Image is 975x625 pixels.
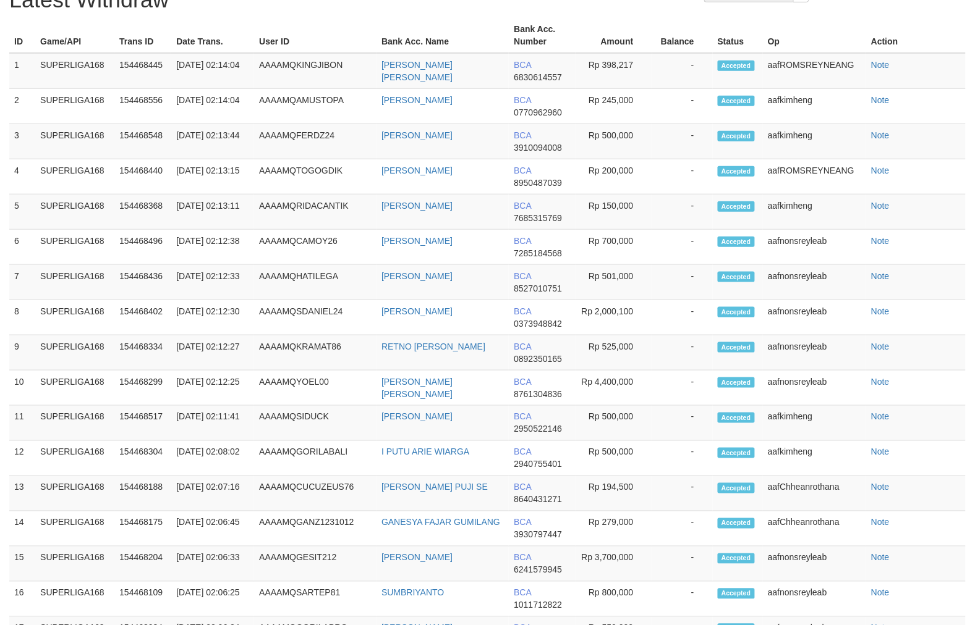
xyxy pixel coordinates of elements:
td: Rp 800,000 [576,582,652,617]
td: - [652,547,713,582]
td: Rp 4,400,000 [576,371,652,406]
td: Rp 279,000 [576,511,652,547]
td: Rp 245,000 [576,89,652,124]
td: 7 [9,265,35,300]
td: [DATE] 02:12:27 [171,335,254,371]
span: BCA [514,447,531,457]
td: 154468109 [114,582,171,617]
span: BCA [514,166,531,175]
td: aafnonsreyleab [763,547,866,582]
span: BCA [514,306,531,316]
td: AAAAMQCAMOY26 [254,230,377,265]
td: 154468188 [114,476,171,511]
span: BCA [514,518,531,527]
td: SUPERLIGA168 [35,89,114,124]
a: Note [871,130,890,140]
th: Balance [652,18,713,53]
a: [PERSON_NAME] [381,201,453,211]
span: Accepted [718,553,755,564]
span: BCA [514,342,531,351]
td: 15 [9,547,35,582]
td: - [652,124,713,159]
a: Note [871,553,890,563]
td: SUPERLIGA168 [35,159,114,195]
td: SUPERLIGA168 [35,582,114,617]
a: [PERSON_NAME] PUJI SE [381,482,488,492]
td: AAAAMQCUCUZEUS76 [254,476,377,511]
span: 2940755401 [514,459,562,469]
td: - [652,511,713,547]
td: SUPERLIGA168 [35,195,114,230]
td: - [652,300,713,335]
td: AAAAMQAMUSTOPA [254,89,377,124]
a: I PUTU ARIE WIARGA [381,447,469,457]
td: 12 [9,441,35,476]
td: 154468299 [114,371,171,406]
td: 6 [9,230,35,265]
span: Accepted [718,307,755,317]
span: BCA [514,377,531,387]
td: [DATE] 02:13:11 [171,195,254,230]
td: 13 [9,476,35,511]
span: BCA [514,588,531,598]
td: Rp 501,000 [576,265,652,300]
th: Status [713,18,763,53]
td: [DATE] 02:14:04 [171,89,254,124]
span: BCA [514,130,531,140]
th: Op [763,18,866,53]
td: AAAAMQSIDUCK [254,406,377,441]
span: Accepted [718,589,755,599]
a: [PERSON_NAME] [381,412,453,422]
span: Accepted [718,237,755,247]
td: 154468440 [114,159,171,195]
td: AAAAMQKRAMAT86 [254,335,377,371]
td: 154468402 [114,300,171,335]
td: [DATE] 02:13:44 [171,124,254,159]
span: 1011712822 [514,600,562,610]
a: [PERSON_NAME] [381,271,453,281]
td: Rp 2,000,100 [576,300,652,335]
th: Date Trans. [171,18,254,53]
td: - [652,582,713,617]
td: AAAAMQGORILABALI [254,441,377,476]
td: 16 [9,582,35,617]
td: aafnonsreyleab [763,265,866,300]
span: BCA [514,95,531,105]
td: 154468548 [114,124,171,159]
span: 0892350165 [514,354,562,364]
th: ID [9,18,35,53]
span: 3910094008 [514,143,562,153]
td: aafChheanrothana [763,476,866,511]
td: 11 [9,406,35,441]
td: SUPERLIGA168 [35,476,114,511]
a: [PERSON_NAME] [381,166,453,175]
td: - [652,89,713,124]
td: 154468556 [114,89,171,124]
span: 8950487039 [514,178,562,188]
td: AAAAMQFERDZ24 [254,124,377,159]
td: aafnonsreyleab [763,371,866,406]
a: Note [871,588,890,598]
td: - [652,441,713,476]
td: AAAAMQSARTEP81 [254,582,377,617]
td: 154468517 [114,406,171,441]
td: 154468436 [114,265,171,300]
span: Accepted [718,131,755,141]
td: [DATE] 02:06:33 [171,547,254,582]
span: BCA [514,553,531,563]
td: 154468334 [114,335,171,371]
span: Accepted [718,342,755,353]
td: AAAAMQSDANIEL24 [254,300,377,335]
span: Accepted [718,201,755,212]
td: SUPERLIGA168 [35,335,114,371]
td: AAAAMQGESIT212 [254,547,377,582]
td: [DATE] 02:12:33 [171,265,254,300]
td: aafkimheng [763,89,866,124]
td: Rp 500,000 [576,406,652,441]
td: [DATE] 02:08:02 [171,441,254,476]
td: [DATE] 02:07:16 [171,476,254,511]
td: SUPERLIGA168 [35,53,114,89]
td: - [652,265,713,300]
td: Rp 398,217 [576,53,652,89]
a: Note [871,271,890,281]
